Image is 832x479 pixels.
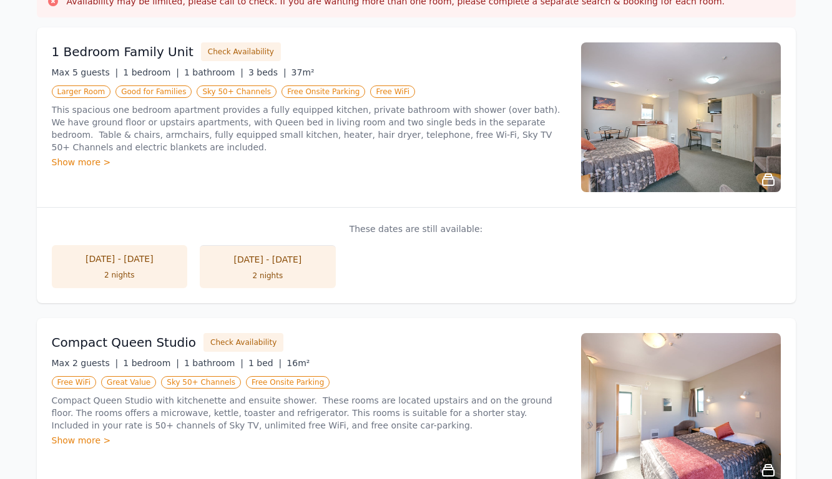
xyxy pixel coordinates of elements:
h3: 1 Bedroom Family Unit [52,43,193,60]
span: Sky 50+ Channels [161,376,241,389]
span: Max 2 guests | [52,358,119,368]
button: Check Availability [201,42,281,61]
span: 1 bedroom | [123,358,179,368]
p: Compact Queen Studio with kitchenette and ensuite shower. These rooms are located upstairs and on... [52,394,566,432]
span: Good for Families [115,85,192,98]
span: Larger Room [52,85,111,98]
div: Show more > [52,156,566,168]
span: Sky 50+ Channels [197,85,277,98]
span: Free Onsite Parking [281,85,365,98]
span: Max 5 guests | [52,67,119,77]
span: 3 beds | [248,67,286,77]
span: Free WiFi [370,85,415,98]
span: Great Value [101,376,156,389]
span: 1 bedroom | [123,67,179,77]
div: 2 nights [64,270,175,280]
div: [DATE] - [DATE] [64,253,175,265]
p: These dates are still available: [52,223,781,235]
span: Free WiFi [52,376,97,389]
span: Free Onsite Parking [246,376,330,389]
span: 37m² [291,67,315,77]
div: [DATE] - [DATE] [212,253,323,266]
div: 2 nights [212,271,323,281]
h3: Compact Queen Studio [52,334,197,351]
span: 1 bed | [248,358,281,368]
span: 1 bathroom | [184,358,243,368]
p: This spacious one bedroom apartment provides a fully equipped kitchen, private bathroom with show... [52,104,566,153]
div: Show more > [52,434,566,447]
span: 1 bathroom | [184,67,243,77]
button: Check Availability [203,333,283,352]
span: 16m² [286,358,310,368]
